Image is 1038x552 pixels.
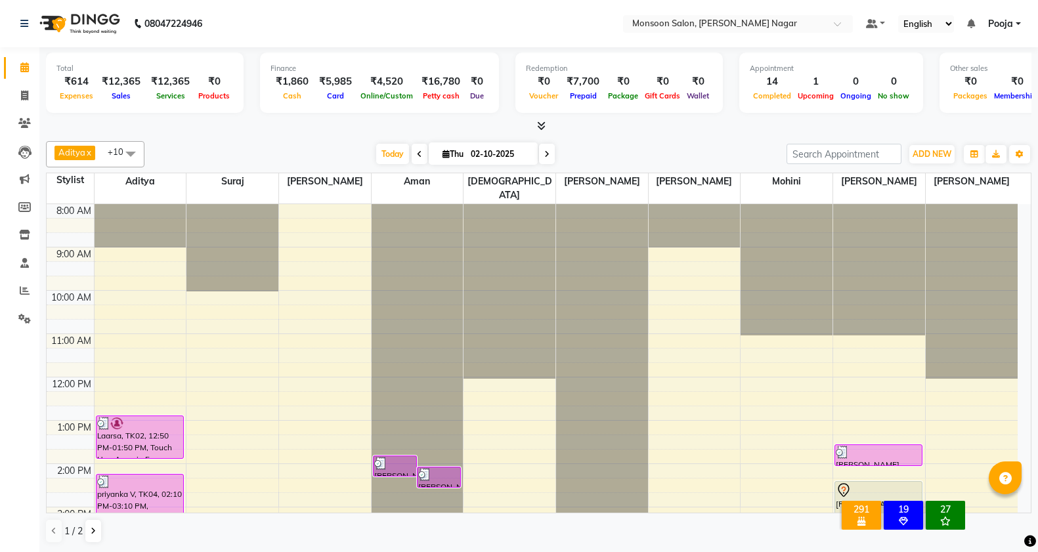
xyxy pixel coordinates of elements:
div: 12:00 PM [49,377,94,391]
span: Packages [950,91,991,100]
span: Package [605,91,641,100]
div: 1:00 PM [54,421,94,435]
span: [PERSON_NAME] [556,173,648,190]
div: priyanka V, TK04, 02:10 PM-03:10 PM, Kerastase rituals [97,475,183,517]
span: 1 / 2 [64,524,83,538]
div: 0 [875,74,913,89]
div: ₹16,780 [416,74,465,89]
div: 27 [928,503,962,515]
a: x [85,147,91,158]
input: Search Appointment [787,144,901,164]
div: 10:00 AM [49,291,94,305]
span: Mohini [741,173,833,190]
div: ₹0 [683,74,712,89]
span: Voucher [526,91,561,100]
span: [DEMOGRAPHIC_DATA] [464,173,555,203]
span: ADD NEW [913,149,951,159]
span: Ongoing [837,91,875,100]
div: ₹7,700 [561,74,605,89]
span: Wallet [683,91,712,100]
span: [PERSON_NAME] [926,173,1018,190]
span: Sales [108,91,134,100]
span: Completed [750,91,794,100]
div: Redemption [526,63,712,74]
div: 19 [886,503,920,515]
div: ₹614 [56,74,97,89]
div: 0 [837,74,875,89]
div: Stylist [47,173,94,187]
div: ₹0 [950,74,991,89]
span: Aman [372,173,464,190]
div: 2:00 PM [54,464,94,478]
div: 3:00 PM [54,507,94,521]
div: ₹0 [526,74,561,89]
div: Laarsa, TK02, 12:50 PM-01:50 PM, Touch Up - Amonia Free [97,416,183,458]
span: [PERSON_NAME] [649,173,741,190]
span: Card [324,91,347,100]
div: [PERSON_NAME], TK03, 02:00 PM-02:30 PM, Hair ([DEMOGRAPHIC_DATA]) - Hair Cut [418,467,460,487]
div: ₹0 [605,74,641,89]
span: [PERSON_NAME] [833,173,925,190]
span: Today [376,144,409,164]
span: Upcoming [794,91,837,100]
iframe: chat widget [983,499,1025,539]
div: ₹12,365 [97,74,146,89]
span: Products [195,91,233,100]
span: Online/Custom [357,91,416,100]
span: [PERSON_NAME] [279,173,371,190]
button: ADD NEW [909,145,955,163]
span: Thu [439,149,467,159]
div: ₹12,365 [146,74,195,89]
div: 1 [794,74,837,89]
div: Total [56,63,233,74]
div: ₹1,860 [270,74,314,89]
span: Services [153,91,188,100]
input: 2025-10-02 [467,144,532,164]
span: +10 [108,146,133,157]
span: Pooja [988,17,1013,31]
div: Appointment [750,63,913,74]
span: Petty cash [420,91,463,100]
span: No show [875,91,913,100]
div: [PERSON_NAME], TK05, 01:45 PM-02:15 PM, Hair ([DEMOGRAPHIC_DATA]) - Hair Cut [374,456,416,476]
b: 08047224946 [144,5,202,42]
span: Cash [280,91,305,100]
div: 11:00 AM [49,334,94,348]
span: Due [467,91,487,100]
div: ₹5,985 [314,74,357,89]
span: Gift Cards [641,91,683,100]
div: ₹0 [465,74,488,89]
div: [PERSON_NAME], TK03, 01:30 PM-02:00 PM, Nails - Gel Polish Application [835,445,922,465]
div: 8:00 AM [54,204,94,218]
span: Aditya [95,173,186,190]
img: logo [33,5,123,42]
span: Expenses [56,91,97,100]
div: [PERSON_NAME], TK01, 02:20 PM-03:10 PM, Gel refill [835,482,922,517]
div: Finance [270,63,488,74]
div: 291 [844,503,878,515]
div: 9:00 AM [54,247,94,261]
span: Aditya [58,147,85,158]
span: Prepaid [567,91,600,100]
span: Suraj [186,173,278,190]
div: ₹0 [195,74,233,89]
div: ₹0 [641,74,683,89]
div: 14 [750,74,794,89]
div: ₹4,520 [357,74,416,89]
